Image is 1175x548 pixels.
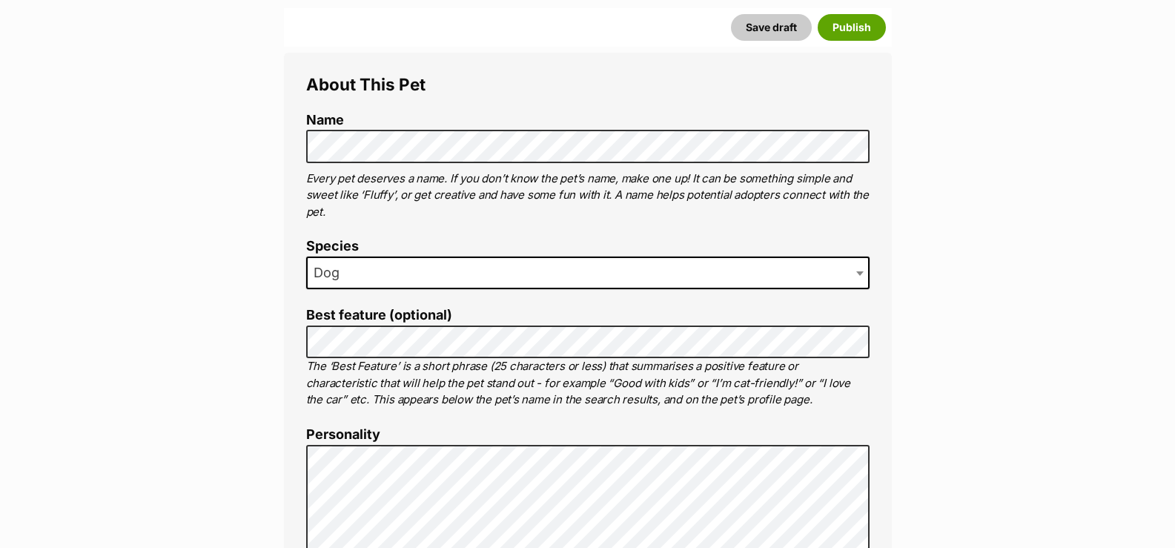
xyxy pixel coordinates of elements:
[306,239,870,254] label: Species
[818,14,886,41] button: Publish
[306,308,870,323] label: Best feature (optional)
[306,427,870,443] label: Personality
[306,257,870,289] span: Dog
[731,14,812,41] button: Save draft
[306,113,870,128] label: Name
[306,171,870,221] p: Every pet deserves a name. If you don’t know the pet’s name, make one up! It can be something sim...
[306,358,870,409] p: The ‘Best Feature’ is a short phrase (25 characters or less) that summarises a positive feature o...
[308,263,354,283] span: Dog
[306,74,426,94] span: About This Pet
